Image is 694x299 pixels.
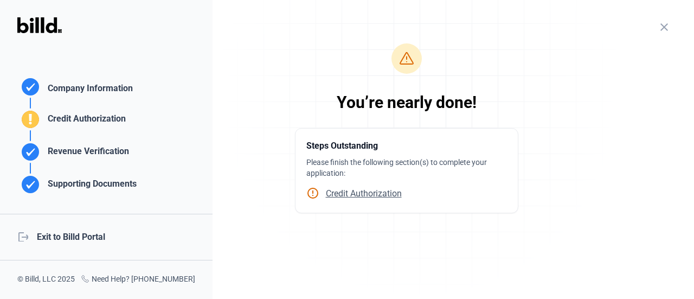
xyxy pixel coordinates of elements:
[43,177,137,195] div: Supporting Documents
[17,273,75,286] div: © Billd, LLC 2025
[17,231,28,241] mat-icon: logout
[230,43,583,113] div: You’re nearly done!
[43,145,129,163] div: Revenue Verification
[319,188,402,199] span: Credit Authorization
[306,152,507,179] div: Please finish the following section(s) to complete your application:
[81,273,195,286] div: Need Help? [PHONE_NUMBER]
[43,112,126,130] div: Credit Authorization
[43,82,133,98] div: Company Information
[306,187,319,200] mat-icon: error_outline
[658,21,671,34] mat-icon: close
[306,141,378,151] span: Steps Outstanding
[17,17,62,33] img: Billd Logo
